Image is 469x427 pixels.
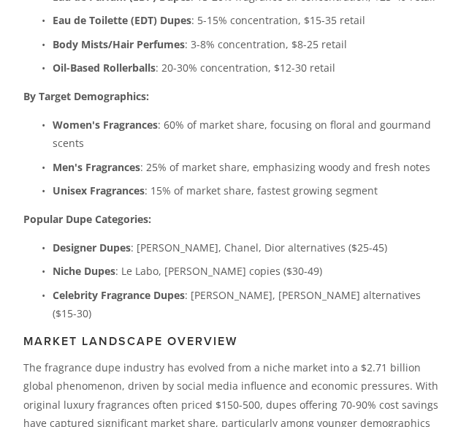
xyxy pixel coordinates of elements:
strong: Unisex Fragrances [53,184,145,197]
p: : [PERSON_NAME], Chanel, Dior alternatives ($25-45) [53,238,446,257]
strong: Body Mists/Hair Perfumes [53,37,185,51]
strong: Designer Dupes [53,241,131,254]
strong: Niche Dupes [53,264,115,278]
strong: Oil-Based Rollerballs [53,61,156,75]
strong: Popular Dupe Categories: [23,212,151,226]
p: : 20-30% concentration, $12-30 retail [53,58,446,77]
p: : 5-15% concentration, $15-35 retail [53,11,446,29]
h3: Market Landscape Overview [23,334,446,348]
p: : 25% of market share, emphasizing woody and fresh notes [53,158,446,176]
strong: By Target Demographics: [23,89,149,103]
p: : 3-8% concentration, $8-25 retail [53,35,446,53]
strong: Celebrity Fragrance Dupes [53,288,185,302]
p: : [PERSON_NAME], [PERSON_NAME] alternatives ($15-30) [53,286,446,322]
p: : 60% of market share, focusing on floral and gourmand scents [53,116,446,152]
strong: Women's Fragrances [53,118,158,132]
p: : 15% of market share, fastest growing segment [53,181,446,200]
strong: Men's Fragrances [53,160,140,174]
p: : Le Labo, [PERSON_NAME] copies ($30-49) [53,262,446,280]
strong: Eau de Toilette (EDT) Dupes [53,13,191,27]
